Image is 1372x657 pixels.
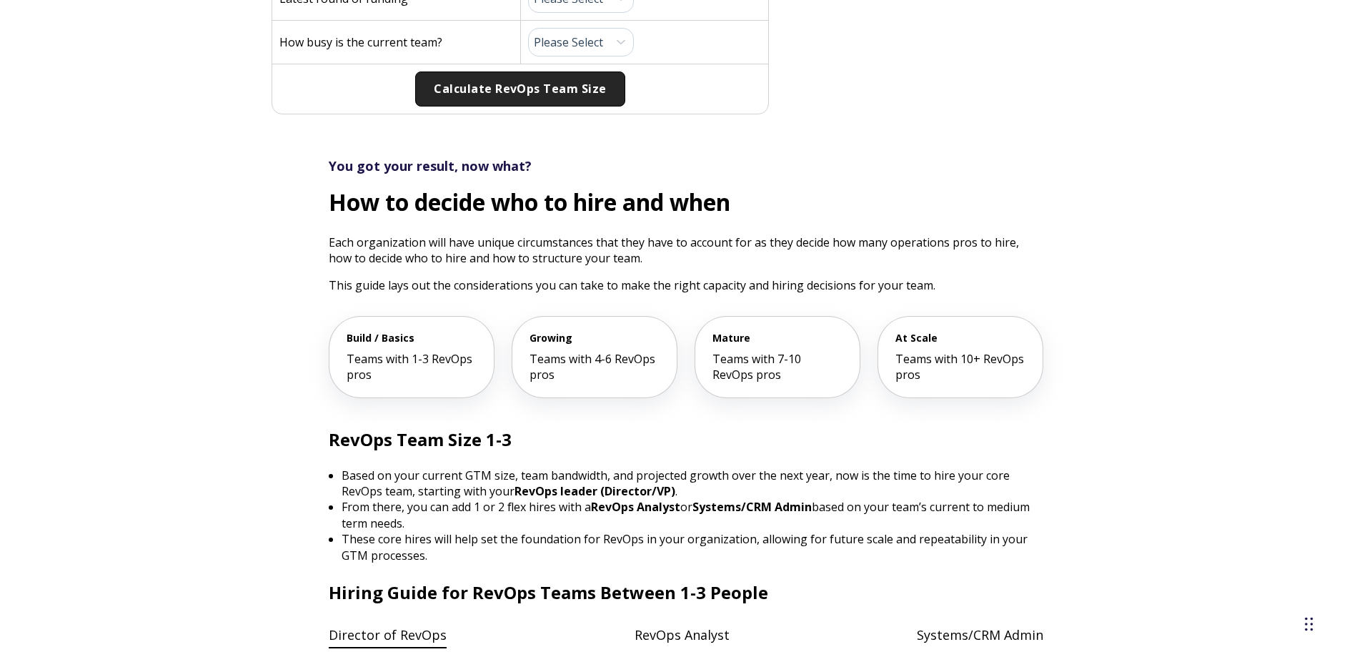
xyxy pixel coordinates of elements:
[895,351,1024,382] span: Teams with 10+ RevOps pros
[329,621,447,650] h4: Director of RevOps
[279,34,442,50] p: How busy is the current team?
[329,234,1043,266] p: Each organization will have unique circumstances that they have to account for as they decide how...
[530,331,660,345] span: Growing
[342,499,1030,530] span: based on your team’s current to medium term needs.
[329,428,512,451] strong: RevOps Team Size 1-3
[635,621,730,650] h4: RevOps Analyst
[675,483,677,499] span: .
[1305,603,1313,646] div: Drag
[342,531,1028,563] span: These core hires will help set the foundation for RevOps in your organization, allowing for futur...
[680,499,692,515] span: or
[1115,457,1372,657] iframe: Chat Widget
[329,581,768,604] span: Hiring Guide for RevOps Teams Between 1-3 People
[329,277,1043,293] p: This guide lays out the considerations you can take to make the right capacity and hiring decisio...
[530,351,655,382] span: Teams with 4-6 RevOps pros
[591,499,680,515] span: RevOps Analyst
[329,157,532,174] strong: You got your result, now what?
[329,187,730,217] strong: How to decide who to hire and when
[895,331,1025,345] span: At Scale
[415,71,625,107] button: Calculate RevOps Team Size
[712,331,842,345] span: Mature
[712,351,801,382] span: Teams with 7-10 RevOps pros
[342,468,1010,499] span: Based on your current GTM size, team bandwidth, and projected growth over the next year, now is t...
[917,621,1043,650] h4: Systems/CRM Admin
[692,499,812,515] span: Systems/CRM Admin
[347,331,477,345] span: Build / Basics
[342,499,591,515] span: From there, you can add 1 or 2 flex hires with a
[347,351,472,382] a: Teams with 1-3 RevOps pros
[514,483,675,499] span: RevOps leader (Director/VP)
